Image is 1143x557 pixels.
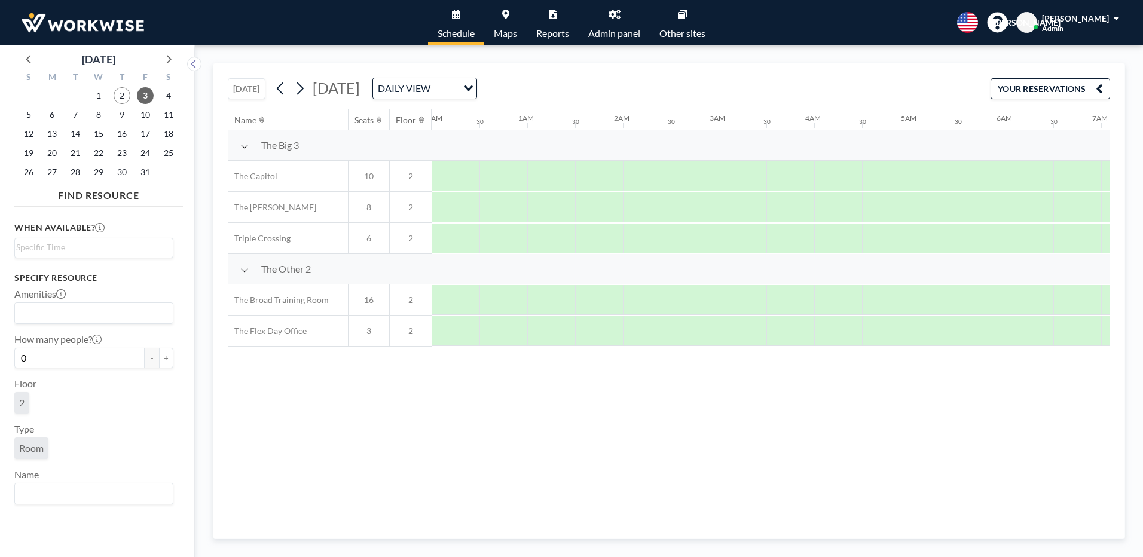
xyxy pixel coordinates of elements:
button: - [145,348,159,368]
div: Search for option [15,483,173,504]
span: 10 [349,171,389,182]
div: Floor [396,115,416,126]
span: Friday, October 17, 2025 [137,126,154,142]
span: 2 [390,233,432,244]
div: Search for option [15,303,173,323]
span: Other sites [659,29,705,38]
img: organization-logo [19,11,146,35]
div: 3AM [710,114,725,123]
span: Friday, October 3, 2025 [137,87,154,104]
span: Wednesday, October 29, 2025 [90,164,107,180]
div: 30 [955,118,962,126]
div: 4AM [805,114,821,123]
span: 2 [390,326,432,336]
div: T [110,71,133,86]
div: 30 [476,118,484,126]
span: Admin panel [588,29,640,38]
span: 8 [349,202,389,213]
h4: FIND RESOURCE [14,185,183,201]
span: Wednesday, October 15, 2025 [90,126,107,142]
label: How many people? [14,333,102,345]
span: Saturday, October 4, 2025 [160,87,177,104]
span: Thursday, October 16, 2025 [114,126,130,142]
span: Thursday, October 9, 2025 [114,106,130,123]
span: Wednesday, October 8, 2025 [90,106,107,123]
span: The Capitol [228,171,277,182]
div: F [133,71,157,86]
h3: Specify resource [14,273,173,283]
span: Sunday, October 12, 2025 [20,126,37,142]
label: Name [14,469,39,481]
span: [DATE] [313,79,360,97]
span: The Other 2 [261,263,311,275]
div: Search for option [373,78,476,99]
input: Search for option [16,486,166,501]
label: Floor [14,378,36,390]
span: Friday, October 31, 2025 [137,164,154,180]
span: Tuesday, October 21, 2025 [67,145,84,161]
span: Thursday, October 2, 2025 [114,87,130,104]
button: YOUR RESERVATIONS [991,78,1110,99]
span: [PERSON_NAME] [1042,13,1109,23]
span: Sunday, October 5, 2025 [20,106,37,123]
span: Monday, October 20, 2025 [44,145,60,161]
div: 30 [572,118,579,126]
span: Triple Crossing [228,233,291,244]
span: Friday, October 24, 2025 [137,145,154,161]
span: Admin [1042,24,1063,33]
span: DAILY VIEW [375,81,433,96]
span: Room [19,442,44,454]
div: 6AM [997,114,1012,123]
span: Maps [494,29,517,38]
div: 5AM [901,114,916,123]
div: 7AM [1092,114,1108,123]
label: Amenities [14,288,66,300]
span: Tuesday, October 7, 2025 [67,106,84,123]
span: Saturday, October 11, 2025 [160,106,177,123]
span: The Flex Day Office [228,326,307,336]
span: Sunday, October 19, 2025 [20,145,37,161]
div: M [41,71,64,86]
span: [PERSON_NAME] [994,17,1061,28]
div: 1AM [518,114,534,123]
span: Wednesday, October 1, 2025 [90,87,107,104]
input: Search for option [16,305,166,321]
div: Seats [354,115,374,126]
span: Thursday, October 23, 2025 [114,145,130,161]
span: The [PERSON_NAME] [228,202,316,213]
div: 12AM [423,114,442,123]
div: 30 [668,118,675,126]
span: Tuesday, October 28, 2025 [67,164,84,180]
span: Sunday, October 26, 2025 [20,164,37,180]
span: Reports [536,29,569,38]
span: Schedule [438,29,475,38]
div: T [64,71,87,86]
div: S [157,71,180,86]
div: 30 [1050,118,1058,126]
input: Search for option [434,81,457,96]
span: Monday, October 13, 2025 [44,126,60,142]
div: 30 [859,118,866,126]
span: Thursday, October 30, 2025 [114,164,130,180]
div: 30 [763,118,771,126]
span: 3 [349,326,389,336]
input: Search for option [16,241,166,254]
span: Tuesday, October 14, 2025 [67,126,84,142]
div: Search for option [15,238,173,256]
span: 2 [390,202,432,213]
div: Name [234,115,256,126]
button: + [159,348,173,368]
div: [DATE] [82,51,115,68]
span: Monday, October 6, 2025 [44,106,60,123]
span: The Broad Training Room [228,295,329,305]
button: [DATE] [228,78,265,99]
span: Saturday, October 18, 2025 [160,126,177,142]
span: 16 [349,295,389,305]
span: Saturday, October 25, 2025 [160,145,177,161]
span: Monday, October 27, 2025 [44,164,60,180]
div: 2AM [614,114,629,123]
div: W [87,71,111,86]
span: The Big 3 [261,139,299,151]
span: 2 [19,397,25,408]
span: Friday, October 10, 2025 [137,106,154,123]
